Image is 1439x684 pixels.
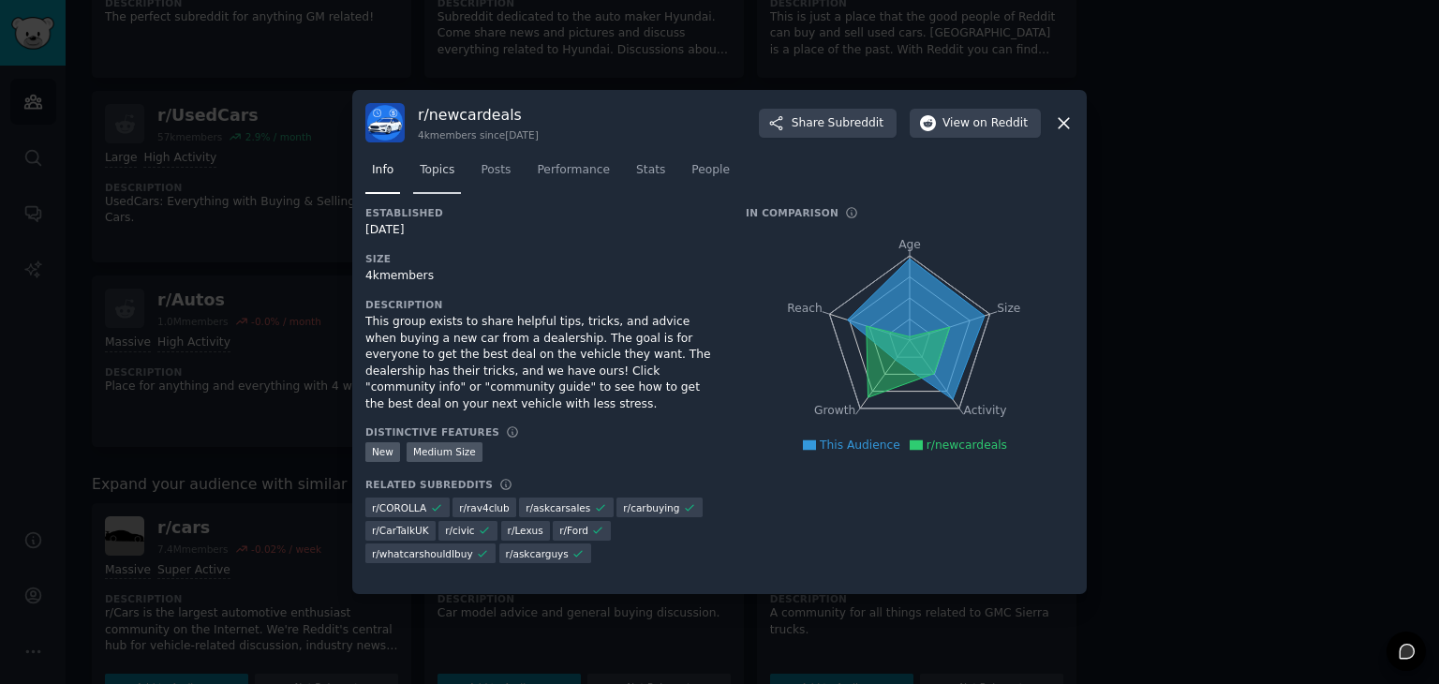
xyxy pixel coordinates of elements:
a: Topics [413,156,461,194]
span: View [942,115,1028,132]
span: Info [372,162,393,179]
h3: Established [365,206,719,219]
span: r/ civic [445,524,474,537]
span: r/ Ford [559,524,588,537]
span: on Reddit [973,115,1028,132]
span: Topics [420,162,454,179]
span: r/ COROLLA [372,501,426,514]
span: r/ rav4club [459,501,510,514]
h3: Description [365,298,719,311]
div: [DATE] [365,222,719,239]
span: r/ carbuying [623,501,679,514]
tspan: Activity [964,405,1007,418]
button: Viewon Reddit [910,109,1041,139]
h3: Related Subreddits [365,478,493,491]
img: newcardeals [365,103,405,142]
span: Share [792,115,883,132]
a: Posts [474,156,517,194]
div: This group exists to share helpful tips, tricks, and advice when buying a new car from a dealersh... [365,314,719,412]
h3: r/ newcardeals [418,105,539,125]
h3: Size [365,252,719,265]
a: People [685,156,736,194]
span: Subreddit [828,115,883,132]
a: Performance [530,156,616,194]
div: Medium Size [407,442,482,462]
span: r/ whatcarshouldIbuy [372,547,473,560]
a: Stats [630,156,672,194]
div: New [365,442,400,462]
tspan: Age [898,238,921,251]
span: r/ askcarsales [526,501,590,514]
button: ShareSubreddit [759,109,897,139]
div: 4k members since [DATE] [418,128,539,141]
span: People [691,162,730,179]
div: 4k members [365,268,719,285]
tspan: Growth [814,405,855,418]
span: r/newcardeals [927,439,1007,452]
span: This Audience [820,439,900,452]
a: Info [365,156,400,194]
span: Posts [481,162,511,179]
h3: Distinctive Features [365,425,499,439]
span: r/ Lexus [508,524,543,537]
span: Stats [636,162,665,179]
span: r/ askcarguys [506,547,569,560]
tspan: Reach [787,302,823,315]
span: Performance [537,162,610,179]
tspan: Size [997,302,1020,315]
h3: In Comparison [746,206,838,219]
span: r/ CarTalkUK [372,524,429,537]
